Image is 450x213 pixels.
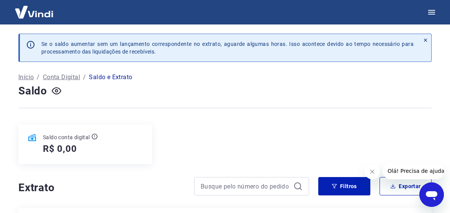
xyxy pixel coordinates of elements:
[83,73,86,82] p: /
[43,133,90,141] p: Saldo conta digital
[9,0,59,24] img: Vindi
[18,180,185,195] h4: Extrato
[89,73,132,82] p: Saldo e Extrato
[43,73,80,82] a: Conta Digital
[419,182,444,207] iframe: Botão para abrir a janela de mensagens
[365,164,380,179] iframe: Fechar mensagem
[318,177,370,195] button: Filtros
[37,73,39,82] p: /
[18,73,34,82] a: Início
[383,163,444,179] iframe: Mensagem da empresa
[43,143,77,155] h5: R$ 0,00
[380,177,432,195] button: Exportar
[5,5,64,11] span: Olá! Precisa de ajuda?
[41,40,414,55] p: Se o saldo aumentar sem um lançamento correspondente no extrato, aguarde algumas horas. Isso acon...
[18,83,47,99] h4: Saldo
[201,180,290,192] input: Busque pelo número do pedido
